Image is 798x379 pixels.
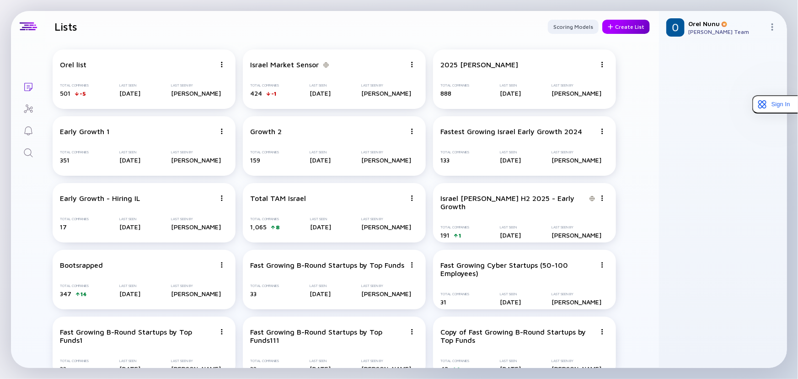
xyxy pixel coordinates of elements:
div: Last Seen By [361,284,411,288]
div: [PERSON_NAME] [552,89,601,97]
div: Total Companies [250,150,279,154]
div: Last Seen By [552,225,601,229]
div: Last Seen By [552,292,601,296]
div: Last Seen By [171,83,221,87]
div: Israel Market Sensor [250,60,319,69]
div: Last Seen [500,292,521,296]
div: Last Seen By [361,359,411,363]
div: Create List [602,20,650,34]
div: Total Companies [440,83,469,87]
div: [DATE] [500,89,521,97]
img: Menu [600,62,605,67]
div: [DATE] [119,223,140,231]
div: [DATE] [119,156,140,164]
a: Lists [11,75,45,97]
div: [DATE] [310,365,331,373]
div: Last Seen [119,150,140,154]
a: Reminders [11,119,45,141]
div: Total Companies [60,359,89,363]
div: Last Seen [500,83,521,87]
div: Fast Growing B-Round Startups by Top Funds1 [60,328,215,344]
div: 1 [457,366,460,373]
div: [PERSON_NAME] [171,156,221,164]
span: 42 [440,365,448,373]
div: 14 [80,291,87,298]
div: [DATE] [310,89,331,97]
div: -5 [80,90,86,97]
div: Last Seen By [552,83,601,87]
div: [DATE] [310,223,331,231]
div: [PERSON_NAME] [552,365,601,373]
h1: Lists [54,20,77,33]
div: Last Seen By [171,150,221,154]
div: [PERSON_NAME] [361,290,411,298]
div: [DATE] [500,365,521,373]
img: Menu [219,129,225,134]
div: Last Seen By [171,217,221,221]
div: Last Seen [500,225,521,229]
div: Fast Growing B-Round Startups by Top Funds [250,261,404,269]
a: Investor Map [11,97,45,119]
span: 501 [60,89,70,97]
img: Menu [409,195,415,201]
img: Menu [409,329,415,335]
div: Total Companies [440,225,469,229]
div: [PERSON_NAME] [171,290,221,298]
div: Last Seen [119,284,140,288]
div: [PERSON_NAME] [552,231,601,239]
div: Last Seen [119,83,140,87]
div: Bootsrapped [60,261,103,269]
div: Last Seen [310,217,331,221]
div: Orel Nunu [688,20,765,27]
img: Menu [600,195,605,201]
div: Last Seen [310,150,331,154]
span: 159 [250,156,260,164]
span: 33 [250,290,257,298]
img: Menu [769,23,776,31]
div: Last Seen [310,83,331,87]
div: Total Companies [60,217,89,221]
div: Last Seen [310,359,331,363]
div: Israel [PERSON_NAME] H2 2025 - Early Growth [440,194,585,211]
div: [PERSON_NAME] [361,223,411,231]
div: Total Companies [60,83,89,87]
div: Total Companies [250,359,279,363]
div: Total Companies [250,284,279,288]
img: Menu [219,195,225,201]
div: Total Companies [440,292,469,296]
div: Total Companies [440,359,469,363]
div: [PERSON_NAME] [361,89,411,97]
div: [PERSON_NAME] [552,156,601,164]
div: [DATE] [500,298,521,306]
span: 351 [60,156,70,164]
div: [PERSON_NAME] [361,365,411,373]
div: 2025 [PERSON_NAME] [440,60,518,69]
div: [PERSON_NAME] [171,89,221,97]
div: Total Companies [250,217,280,221]
span: 33 [250,365,257,373]
div: 8 [276,224,280,231]
div: Last Seen [119,359,140,363]
span: 191 [440,231,450,239]
div: Total Companies [60,150,89,154]
div: Copy of Fast Growing B-Round Startups by Top Funds [440,328,596,344]
div: Last Seen [500,150,521,154]
div: Growth 2 [250,127,282,135]
span: 1,065 [250,223,267,231]
div: Fast Growing Cyber Startups (50-100 Employees) [440,261,596,277]
span: 347 [60,290,71,298]
div: Last Seen By [552,359,601,363]
div: [DATE] [119,89,140,97]
div: Total Companies [60,284,89,288]
div: Last Seen [310,284,331,288]
div: Orel list [60,60,86,69]
img: Menu [600,329,605,335]
div: [PERSON_NAME] [552,298,601,306]
div: Last Seen By [171,359,221,363]
div: Fast Growing B-Round Startups by Top Funds111 [250,328,406,344]
button: Scoring Models [548,20,599,34]
div: Early Growth 1 [60,127,110,135]
div: [PERSON_NAME] [171,223,221,231]
img: Menu [600,262,605,268]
